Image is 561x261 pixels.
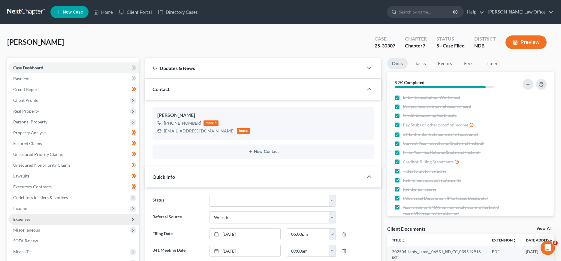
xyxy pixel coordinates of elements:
[13,65,43,70] span: Case Dashboard
[395,80,424,85] strong: 92% Completed
[387,58,408,69] a: Docs
[149,211,206,223] label: Referral Source
[8,149,139,160] a: Unsecured Priority Claims
[13,76,32,81] span: Payments
[7,38,64,46] span: [PERSON_NAME]
[13,141,42,146] span: Secured Claims
[513,239,516,242] i: unfold_more
[8,138,139,149] a: Secured Claims
[8,160,139,171] a: Unsecured Nonpriority Claims
[553,241,558,245] span: 5
[237,128,250,134] div: home
[399,6,454,17] input: Search by name...
[481,58,502,69] a: Timer
[13,249,34,254] span: Means Test
[423,43,425,48] span: 7
[287,245,329,256] input: -- : --
[403,131,478,137] span: 6 Months Bank statements (all accounts)
[13,87,39,92] span: Credit Report
[13,173,29,178] span: Lawsuits
[90,7,116,17] a: Home
[13,184,52,189] span: Executory Contracts
[8,171,139,181] a: Lawsuits
[375,35,395,42] div: Case
[13,238,38,243] span: SOFA Review
[536,226,551,231] a: View All
[8,181,139,192] a: Executory Contracts
[152,86,170,92] span: Contact
[403,186,436,192] span: Residential Leases
[392,238,405,242] a: Titleunfold_more
[13,217,30,222] span: Expenses
[403,112,457,118] span: Credit Counseling Certificate
[13,108,39,114] span: Real Property
[436,42,465,49] div: 5 - Case Filed
[549,239,553,242] i: expand_more
[405,35,427,42] div: Chapter
[157,149,369,154] button: New Contact
[13,119,47,124] span: Personal Property
[116,7,155,17] a: Client Portal
[210,229,281,240] a: [DATE]
[405,42,427,49] div: Chapter
[149,195,206,207] label: Status
[474,42,496,49] div: NDB
[13,227,40,232] span: Miscellaneous
[13,195,68,200] span: Codebtors Insiders & Notices
[204,120,219,126] div: mobile
[8,235,139,246] a: SOFA Review
[433,58,457,69] a: Events
[403,177,461,183] span: Retirement account statements
[8,62,139,73] a: Case Dashboard
[149,245,206,257] label: 341 Meeting Date
[13,98,38,103] span: Client Profile
[403,168,446,174] span: Titles to motor vehicles
[403,94,460,100] span: Initial Consultation Worksheet
[403,195,488,201] span: FULL Legal Description (Mortgage, Deeds, etc)
[541,241,555,255] iframe: Intercom live chat
[436,35,465,42] div: Status
[403,149,481,155] span: Prior Year Tax Returns (State and Federal)
[13,162,71,168] span: Unsecured Nonpriority Claims
[157,112,369,119] div: [PERSON_NAME]
[8,127,139,138] a: Property Analysis
[8,84,139,95] a: Credit Report
[149,228,206,240] label: Filing Date
[410,58,431,69] a: Tasks
[375,42,395,49] div: 25-30307
[155,7,201,17] a: Directory Cases
[164,120,201,126] div: [PHONE_NUMBER]
[492,238,516,242] a: Extensionunfold_more
[505,35,547,49] button: Preview
[387,226,426,232] div: Client Documents
[287,229,329,240] input: -- : --
[403,140,484,146] span: Current Year Tax returns (State and Federal)
[152,174,175,180] span: Quick Info
[164,128,234,134] div: [EMAIL_ADDRESS][DOMAIN_NAME]
[464,7,484,17] a: Help
[403,204,507,216] span: Appraisals or CMA's on real estate done in the last 3 years OR required by attorney
[403,122,468,128] span: Pay Stubs or other proof of Income
[13,152,63,157] span: Unsecured Priority Claims
[459,58,478,69] a: Fees
[474,35,496,42] div: District
[13,206,27,211] span: Income
[526,238,553,242] a: Date Added expand_more
[13,130,47,135] span: Property Analysis
[152,65,356,71] div: Updates & News
[485,7,553,17] a: [PERSON_NAME] Law Office
[63,10,83,14] span: New Case
[403,159,454,165] span: Creditor Billing Statements
[401,239,405,242] i: unfold_more
[210,245,281,256] a: [DATE]
[403,103,471,109] span: Drivers license & social security card
[8,73,139,84] a: Payments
